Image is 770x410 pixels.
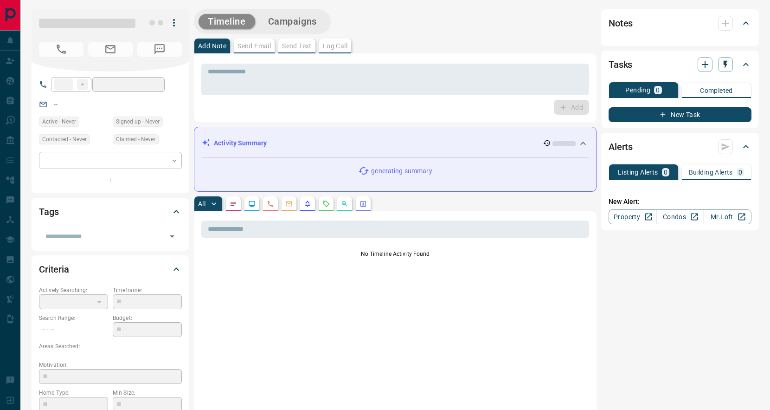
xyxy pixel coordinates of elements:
[609,209,656,224] a: Property
[199,14,255,29] button: Timeline
[625,87,650,93] p: Pending
[704,209,751,224] a: Mr.Loft
[618,169,658,176] p: Listing Alerts
[113,389,182,397] p: Min Size:
[39,314,108,322] p: Search Range:
[198,43,226,49] p: Add Note
[39,389,108,397] p: Home Type:
[113,314,182,322] p: Budget:
[39,258,182,280] div: Criteria
[609,139,633,154] h2: Alerts
[259,14,326,29] button: Campaigns
[39,322,108,338] p: -- - --
[166,230,179,243] button: Open
[304,200,311,208] svg: Listing Alerts
[230,200,237,208] svg: Notes
[664,169,667,176] p: 0
[116,117,160,126] span: Signed up - Never
[322,200,330,208] svg: Requests
[656,87,660,93] p: 0
[689,169,733,176] p: Building Alerts
[54,100,58,108] a: --
[609,12,751,34] div: Notes
[700,87,733,94] p: Completed
[609,16,633,31] h2: Notes
[39,201,182,223] div: Tags
[202,135,589,152] div: Activity Summary
[359,200,367,208] svg: Agent Actions
[201,250,589,258] p: No Timeline Activity Found
[609,57,632,72] h2: Tasks
[248,200,256,208] svg: Lead Browsing Activity
[285,200,293,208] svg: Emails
[88,42,133,57] span: No Email
[39,42,83,57] span: No Number
[39,361,182,369] p: Motivation:
[39,286,108,294] p: Actively Searching:
[39,342,182,351] p: Areas Searched:
[198,201,205,207] p: All
[116,135,155,144] span: Claimed - Never
[609,197,751,207] p: New Alert:
[656,209,704,224] a: Condos
[39,204,58,219] h2: Tags
[738,169,742,176] p: 0
[609,53,751,76] div: Tasks
[609,107,751,122] button: New Task
[371,166,432,176] p: generating summary
[609,136,751,158] div: Alerts
[113,286,182,294] p: Timeframe:
[214,138,267,148] p: Activity Summary
[341,200,348,208] svg: Opportunities
[267,200,274,208] svg: Calls
[42,117,76,126] span: Active - Never
[137,42,182,57] span: No Number
[42,135,87,144] span: Contacted - Never
[39,262,69,277] h2: Criteria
